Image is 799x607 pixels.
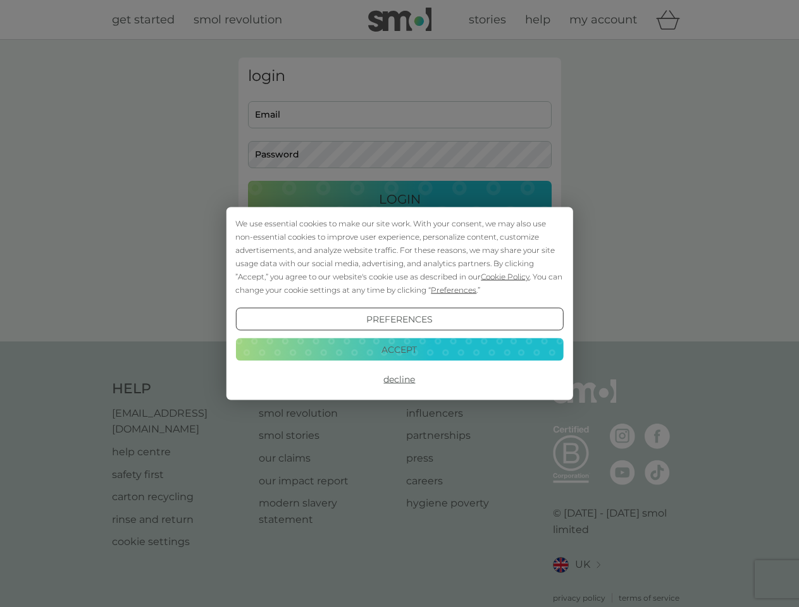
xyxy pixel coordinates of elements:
[481,272,530,281] span: Cookie Policy
[235,368,563,391] button: Decline
[431,285,476,295] span: Preferences
[235,217,563,297] div: We use essential cookies to make our site work. With your consent, we may also use non-essential ...
[226,207,573,400] div: Cookie Consent Prompt
[235,338,563,360] button: Accept
[235,308,563,331] button: Preferences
